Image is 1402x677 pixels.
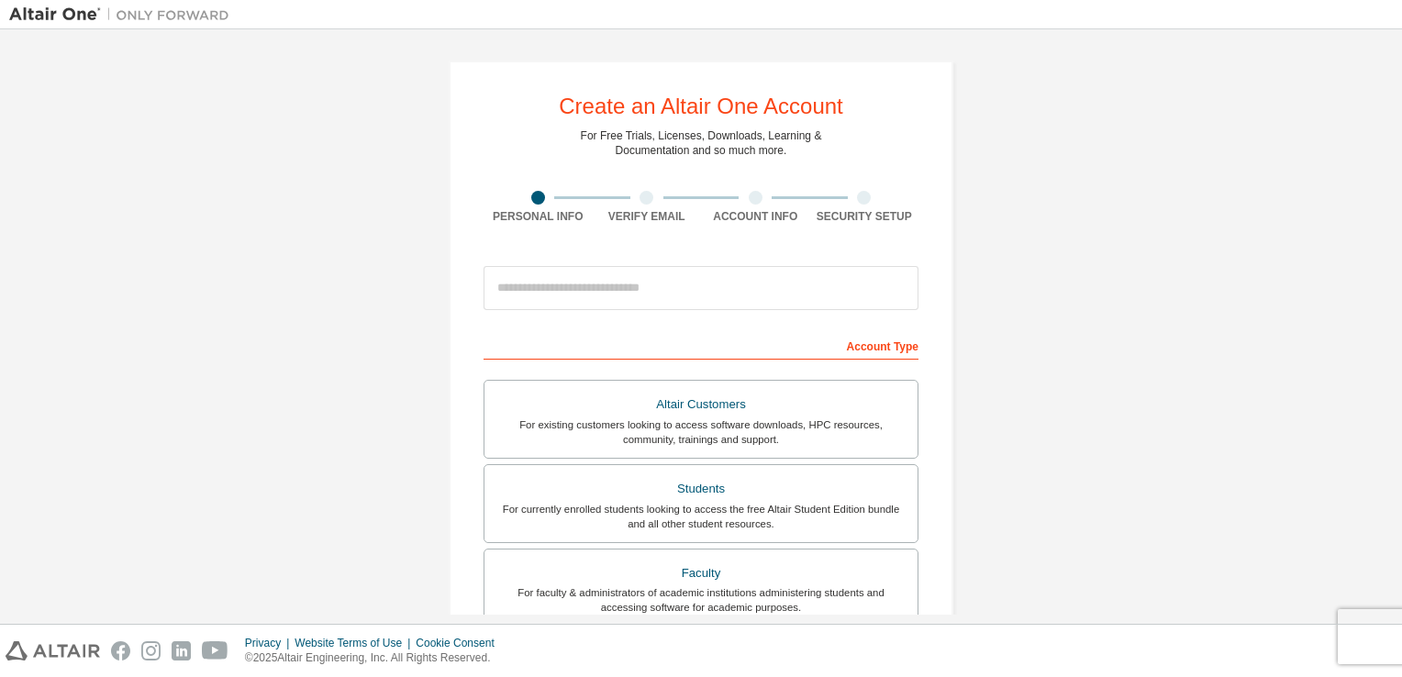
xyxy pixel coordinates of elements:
[701,209,810,224] div: Account Info
[416,636,505,650] div: Cookie Consent
[495,502,907,531] div: For currently enrolled students looking to access the free Altair Student Edition bundle and all ...
[172,641,191,660] img: linkedin.svg
[581,128,822,158] div: For Free Trials, Licenses, Downloads, Learning & Documentation and so much more.
[111,641,130,660] img: facebook.svg
[9,6,239,24] img: Altair One
[559,95,843,117] div: Create an Altair One Account
[141,641,161,660] img: instagram.svg
[202,641,228,660] img: youtube.svg
[810,209,919,224] div: Security Setup
[495,585,907,615] div: For faculty & administrators of academic institutions administering students and accessing softwa...
[495,417,907,447] div: For existing customers looking to access software downloads, HPC resources, community, trainings ...
[495,476,907,502] div: Students
[484,209,593,224] div: Personal Info
[484,330,918,360] div: Account Type
[593,209,702,224] div: Verify Email
[6,641,100,660] img: altair_logo.svg
[295,636,416,650] div: Website Terms of Use
[495,392,907,417] div: Altair Customers
[495,560,907,586] div: Faculty
[245,636,295,650] div: Privacy
[245,650,506,666] p: © 2025 Altair Engineering, Inc. All Rights Reserved.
